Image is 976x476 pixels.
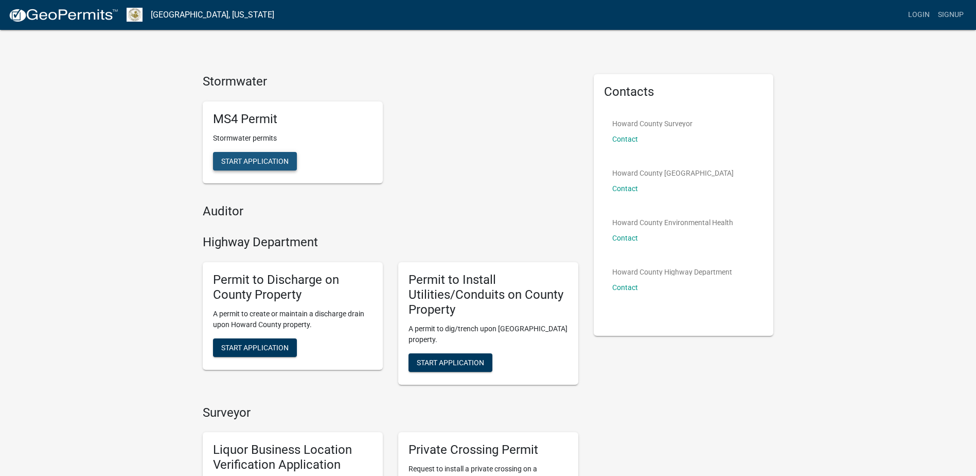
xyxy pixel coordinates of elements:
a: Login [904,5,934,25]
p: Howard County Environmental Health [612,219,733,226]
h5: Permit to Install Utilities/Conduits on County Property [409,273,568,317]
a: Contact [612,135,638,143]
button: Start Application [213,152,297,171]
h4: Stormwater [203,74,578,89]
h4: Highway Department [203,235,578,250]
a: [GEOGRAPHIC_DATA], [US_STATE] [151,6,274,24]
p: Howard County Surveyor [612,120,693,127]
h5: Liquor Business Location Verification Application [213,443,372,472]
a: Contact [612,234,638,242]
a: Contact [612,283,638,292]
span: Start Application [221,157,289,165]
a: Signup [934,5,968,25]
span: Start Application [417,358,484,366]
a: Contact [612,184,638,193]
button: Start Application [409,353,492,372]
h4: Surveyor [203,405,578,420]
h5: Contacts [604,84,764,99]
span: Start Application [221,343,289,351]
button: Start Application [213,338,297,357]
p: A permit to dig/trench upon [GEOGRAPHIC_DATA] property. [409,324,568,345]
p: Howard County Highway Department [612,268,732,276]
h5: Private Crossing Permit [409,443,568,457]
h5: MS4 Permit [213,112,372,127]
img: Howard County, Indiana [127,8,143,22]
h5: Permit to Discharge on County Property [213,273,372,302]
p: A permit to create or maintain a discharge drain upon Howard County property. [213,309,372,330]
p: Howard County [GEOGRAPHIC_DATA] [612,169,734,177]
p: Stormwater permits [213,133,372,144]
h4: Auditor [203,204,578,219]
